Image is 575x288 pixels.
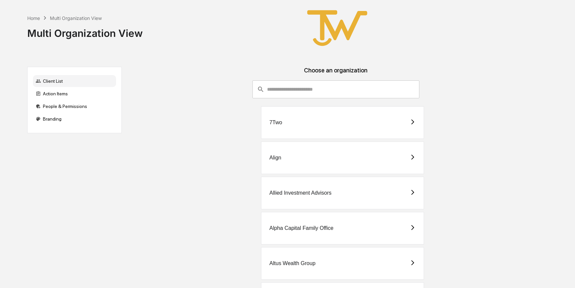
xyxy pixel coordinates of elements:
div: Branding [33,113,116,125]
div: Action Items [33,88,116,100]
div: Altus Wealth Group [269,260,315,266]
div: Multi Organization View [27,22,143,39]
div: consultant-dashboard__filter-organizations-search-bar [252,80,419,98]
img: True West [304,5,370,51]
div: People & Permissions [33,100,116,112]
div: Home [27,15,40,21]
div: Multi Organization View [50,15,102,21]
div: Alpha Capital Family Office [269,225,334,231]
div: Align [269,155,281,161]
div: Choose an organization [127,67,545,80]
div: 7Two [269,120,282,126]
div: Allied Investment Advisors [269,190,332,196]
div: Client List [33,75,116,87]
